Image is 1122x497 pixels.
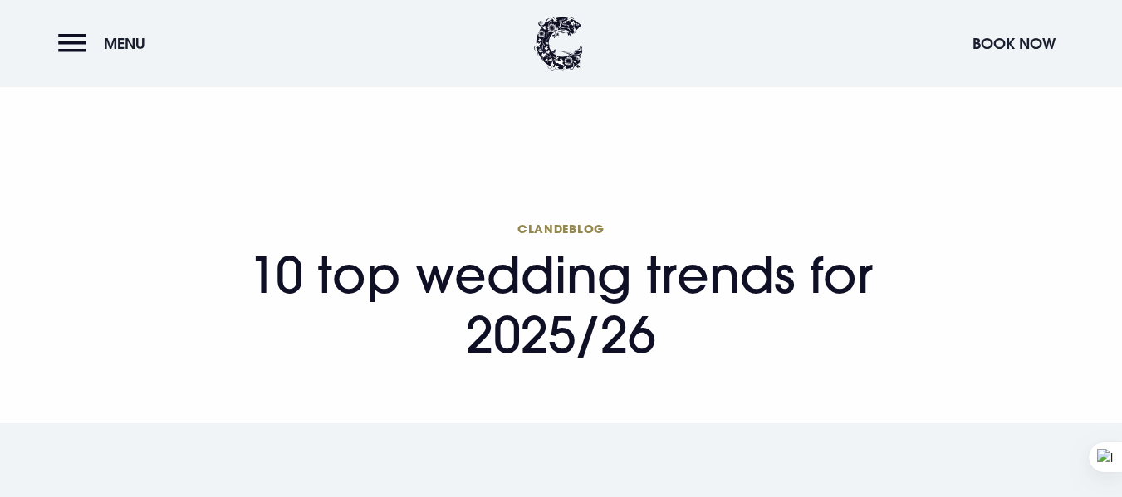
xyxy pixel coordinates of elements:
h1: 10 top wedding trends for 2025/26 [203,221,919,364]
img: Clandeboye Lodge [534,17,584,71]
button: Menu [58,26,154,61]
span: Menu [104,34,145,53]
span: Clandeblog [203,221,919,236]
button: Book Now [964,26,1064,61]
